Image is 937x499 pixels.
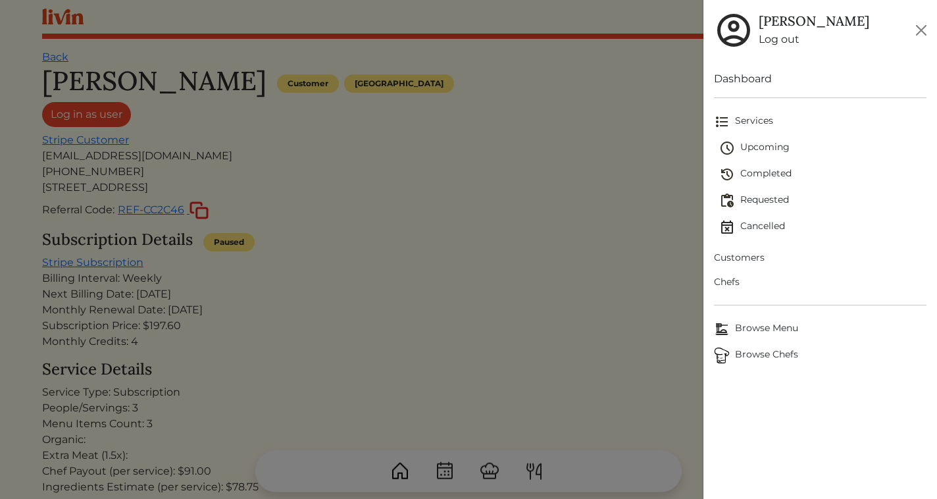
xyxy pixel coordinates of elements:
[719,219,926,235] span: Cancelled
[911,20,932,41] button: Close
[719,193,926,209] span: Requested
[714,114,926,130] span: Services
[714,348,926,363] span: Browse Chefs
[719,140,735,156] img: schedule-fa401ccd6b27cf58db24c3bb5584b27dcd8bd24ae666a918e1c6b4ae8c451a22.svg
[759,13,869,29] h5: [PERSON_NAME]
[714,11,753,50] img: user_account-e6e16d2ec92f44fc35f99ef0dc9cddf60790bfa021a6ecb1c896eb5d2907b31c.svg
[714,246,926,270] a: Customers
[714,109,926,135] a: Services
[719,219,735,235] img: event_cancelled-67e280bd0a9e072c26133efab016668ee6d7272ad66fa3c7eb58af48b074a3a4.svg
[714,321,730,337] img: Browse Menu
[719,214,926,240] a: Cancelled
[714,316,926,342] a: Browse MenuBrowse Menu
[719,140,926,156] span: Upcoming
[719,193,735,209] img: pending_actions-fd19ce2ea80609cc4d7bbea353f93e2f363e46d0f816104e4e0650fdd7f915cf.svg
[759,32,869,47] a: Log out
[714,342,926,369] a: ChefsBrowse Chefs
[719,167,926,182] span: Completed
[714,114,730,130] img: format_list_bulleted-ebc7f0161ee23162107b508e562e81cd567eeab2455044221954b09d19068e74.svg
[714,270,926,294] a: Chefs
[719,167,735,182] img: history-2b446bceb7e0f53b931186bf4c1776ac458fe31ad3b688388ec82af02103cd45.svg
[719,188,926,214] a: Requested
[714,251,926,265] span: Customers
[719,135,926,161] a: Upcoming
[714,71,926,87] a: Dashboard
[714,275,926,289] span: Chefs
[714,321,926,337] span: Browse Menu
[714,348,730,363] img: Browse Chefs
[719,161,926,188] a: Completed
